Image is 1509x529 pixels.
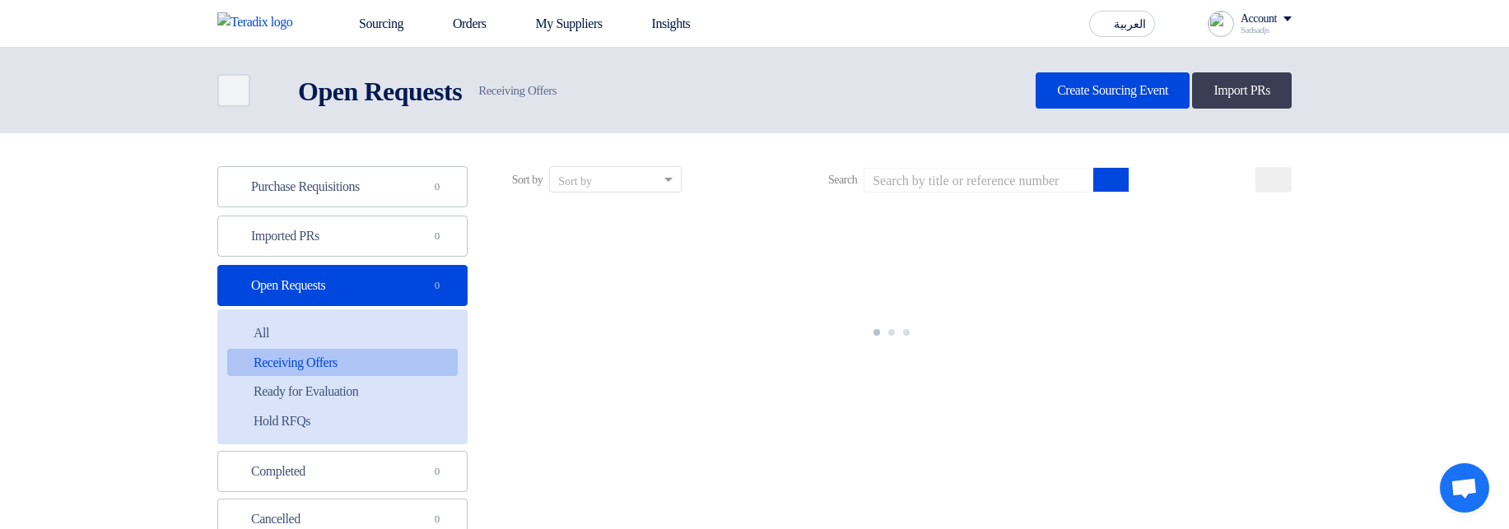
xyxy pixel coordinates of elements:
div: Account [1241,12,1277,26]
span: العربية [1114,19,1146,30]
a: Sourcing [323,6,417,42]
div: Sadsadjs [1241,26,1292,35]
h2: Open Requests [298,75,462,108]
span: Receiving Offers [475,81,557,100]
a: Orders [417,6,500,42]
a: My Suppliers [500,6,616,42]
a: Open chat [1440,463,1489,513]
span: Search [828,171,857,188]
span: 0 [427,277,447,294]
span: Sort by [512,171,543,188]
a: Hold RFQs [227,407,458,435]
div: Sort by [558,173,592,190]
a: All [227,319,458,347]
a: Import PRs [1192,72,1292,109]
button: العربية [1089,11,1155,37]
input: Search by title or reference number [864,168,1094,193]
a: Completed0 [217,451,468,492]
a: Receiving Offers [227,349,458,377]
img: Teradix logo [217,12,303,32]
span: 0 [427,511,447,527]
a: Purchase Requisitions0 [217,166,468,207]
a: Ready for Evaluation [227,378,458,406]
span: 0 [427,179,447,195]
img: profile_test.png [1208,11,1234,37]
a: Imported PRs0 [217,216,468,257]
a: Open Requests0 [217,265,468,306]
a: Create Sourcing Event [1036,72,1190,109]
span: 0 [427,463,447,480]
a: Insights [616,6,704,42]
span: 0 [427,228,447,244]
